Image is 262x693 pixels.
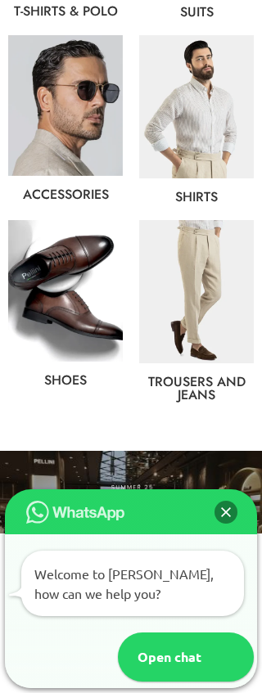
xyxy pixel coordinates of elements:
div: Welcome to [PERSON_NAME], how can we help you? [21,551,244,616]
div: Open chat [118,632,205,682]
a: shoes [44,371,87,389]
a: T-Shirts & Polo [14,2,118,20]
div: Close [215,501,237,524]
a: Suits [180,2,214,21]
a: Trousers and jeans [148,372,246,404]
div: Open chat [118,632,254,682]
a: Accessories [23,185,109,204]
a: Shirts [175,187,218,206]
